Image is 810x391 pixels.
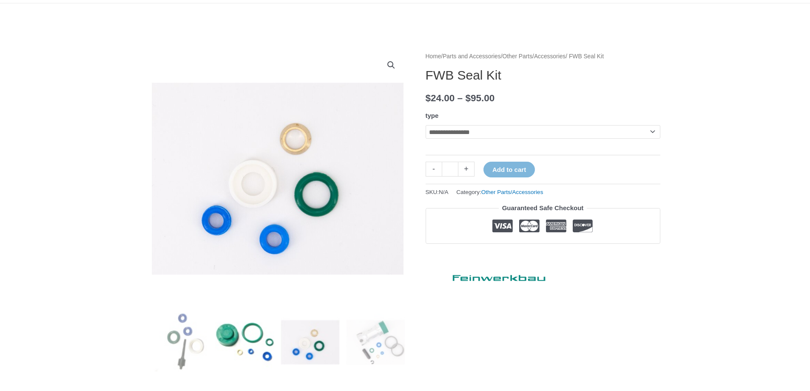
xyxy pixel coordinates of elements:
nav: Breadcrumb [426,51,660,62]
span: $ [426,93,431,103]
input: Product quantity [442,162,458,177]
bdi: 95.00 [465,93,495,103]
img: FWB Seal Kit - Image 2 [215,313,274,372]
span: Category: [456,187,543,197]
legend: Guaranteed Safe Checkout [499,202,587,214]
button: Add to cart [483,162,535,177]
span: N/A [439,189,449,195]
a: View full-screen image gallery [384,57,399,73]
img: FWB Seal Kit - Image 4 [346,313,405,372]
label: type [426,112,439,119]
a: Other Parts/Accessories [503,53,566,60]
img: FWB Seal Kit [150,313,209,372]
span: SKU: [426,187,449,197]
a: Other Parts/Accessories [481,189,543,195]
span: $ [465,93,471,103]
img: FWB Seal Kit - Image 3 [281,313,340,372]
h1: FWB Seal Kit [426,68,660,83]
a: Parts and Accessories [443,53,501,60]
bdi: 24.00 [426,93,455,103]
a: - [426,162,442,177]
a: Feinwerkbau [426,267,553,285]
a: + [458,162,475,177]
a: Home [426,53,441,60]
span: – [458,93,463,103]
iframe: Customer reviews powered by Trustpilot [426,250,660,260]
